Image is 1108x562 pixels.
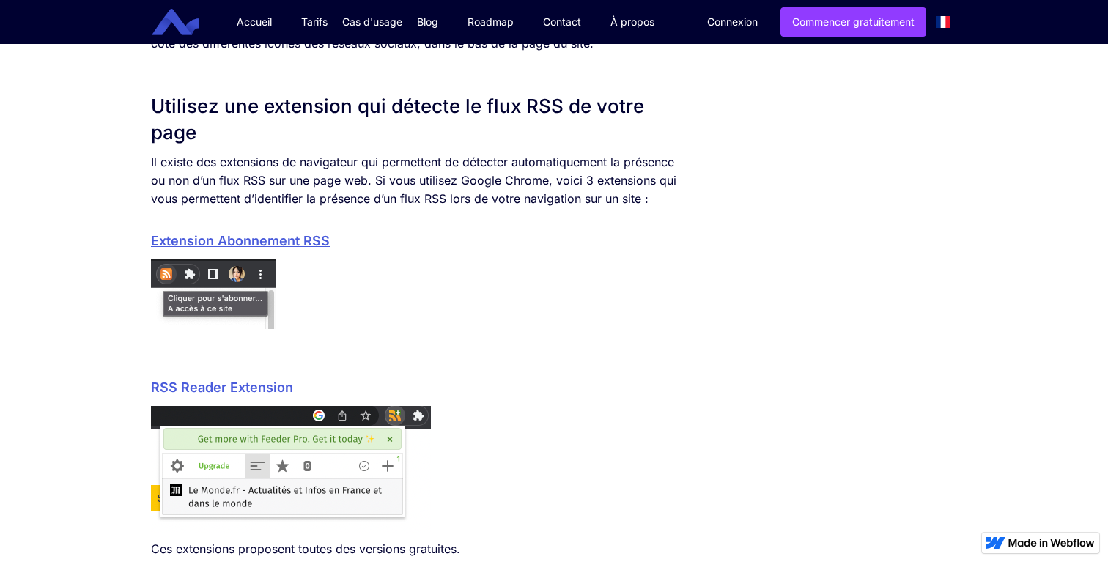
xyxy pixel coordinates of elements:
[163,9,210,36] a: home
[696,8,769,36] a: Connexion
[780,7,926,37] a: Commencer gratuitement
[151,336,684,355] p: ‍
[151,406,431,533] img: Capture d’écran montrant l’extension RSS Feed Reader
[151,259,276,329] img: Capture d’écran montrant l’extension Abonnement RSS
[151,93,684,146] h2: Utilisez une extension qui détecte le flux RSS de votre page
[151,540,684,558] p: Ces extensions proposent toutes des versions gratuites.
[151,153,684,208] p: Il existe des extensions de navigateur qui permettent de détecter automatiquement la présence ou ...
[151,60,684,78] p: ‍
[151,380,293,395] a: RSS Reader Extension
[342,15,402,29] div: Cas d'usage
[151,233,330,248] a: Extension Abonnement RSS
[1008,539,1095,547] img: Made in Webflow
